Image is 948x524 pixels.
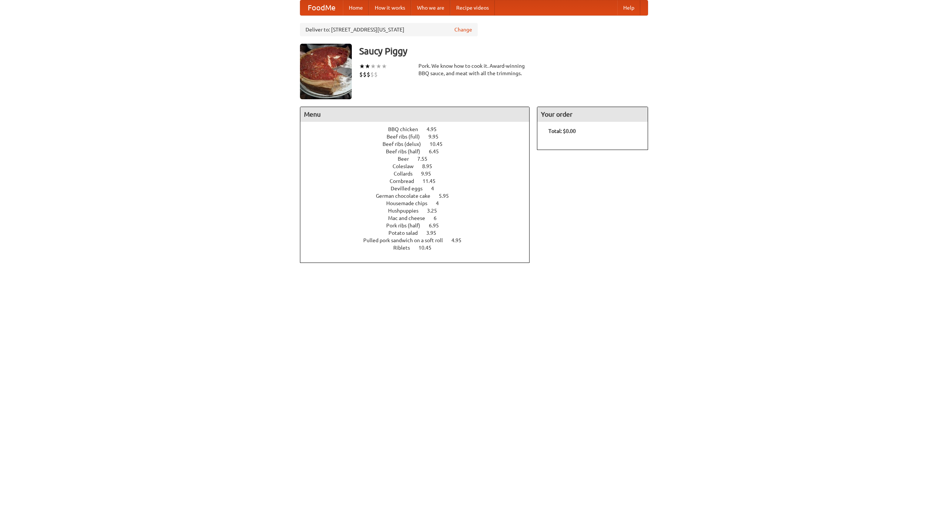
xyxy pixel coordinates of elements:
a: Devilled eggs 4 [391,186,448,191]
a: Beer 7.55 [398,156,441,162]
a: Beef ribs (delux) 10.45 [383,141,456,147]
span: Beer [398,156,416,162]
span: Collards [394,171,420,177]
a: German chocolate cake 5.95 [376,193,463,199]
span: 3.95 [426,230,444,236]
span: 7.55 [417,156,435,162]
img: angular.jpg [300,44,352,99]
span: Devilled eggs [391,186,430,191]
span: Pork ribs (half) [386,223,428,228]
span: 10.45 [430,141,450,147]
a: Collards 9.95 [394,171,445,177]
a: Potato salad 3.95 [388,230,450,236]
div: Pork. We know how to cook it. Award-winning BBQ sauce, and meat with all the trimmings. [418,62,530,77]
span: Pulled pork sandwich on a soft roll [363,237,450,243]
span: Riblets [393,245,417,251]
a: Riblets 10.45 [393,245,445,251]
span: 4.95 [427,126,444,132]
a: FoodMe [300,0,343,15]
span: 6 [434,215,444,221]
li: $ [374,70,378,79]
a: Hushpuppies 3.25 [388,208,451,214]
span: 4 [431,186,441,191]
a: Mac and cheese 6 [388,215,450,221]
a: Pulled pork sandwich on a soft roll 4.95 [363,237,475,243]
span: Mac and cheese [388,215,433,221]
li: ★ [381,62,387,70]
a: Beef ribs (full) 9.95 [387,134,452,140]
span: Coleslaw [393,163,421,169]
a: Help [617,0,640,15]
a: Pork ribs (half) 6.95 [386,223,453,228]
span: German chocolate cake [376,193,438,199]
span: Beef ribs (full) [387,134,427,140]
a: Change [454,26,472,33]
a: Coleslaw 8.95 [393,163,446,169]
a: Who we are [411,0,450,15]
li: ★ [376,62,381,70]
div: Deliver to: [STREET_ADDRESS][US_STATE] [300,23,478,36]
span: 3.25 [427,208,444,214]
span: 10.45 [418,245,439,251]
b: Total: $0.00 [548,128,576,134]
span: 4 [436,200,446,206]
a: How it works [369,0,411,15]
a: Housemade chips 4 [386,200,453,206]
span: BBQ chicken [388,126,425,132]
span: Housemade chips [386,200,435,206]
span: 6.45 [429,148,446,154]
a: Beef ribs (half) 6.45 [386,148,453,154]
h4: Your order [537,107,648,122]
span: 9.95 [421,171,438,177]
li: ★ [359,62,365,70]
li: $ [359,70,363,79]
span: 5.95 [439,193,456,199]
li: $ [363,70,367,79]
a: BBQ chicken 4.95 [388,126,450,132]
a: Home [343,0,369,15]
li: ★ [365,62,370,70]
h3: Saucy Piggy [359,44,648,59]
a: Cornbread 11.45 [390,178,449,184]
span: 11.45 [423,178,443,184]
a: Recipe videos [450,0,495,15]
li: ★ [370,62,376,70]
span: 9.95 [428,134,446,140]
span: Cornbread [390,178,421,184]
span: Beef ribs (delux) [383,141,428,147]
li: $ [370,70,374,79]
span: Beef ribs (half) [386,148,428,154]
h4: Menu [300,107,529,122]
span: Potato salad [388,230,425,236]
li: $ [367,70,370,79]
span: 4.95 [451,237,469,243]
span: 6.95 [429,223,446,228]
span: 8.95 [422,163,440,169]
span: Hushpuppies [388,208,426,214]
